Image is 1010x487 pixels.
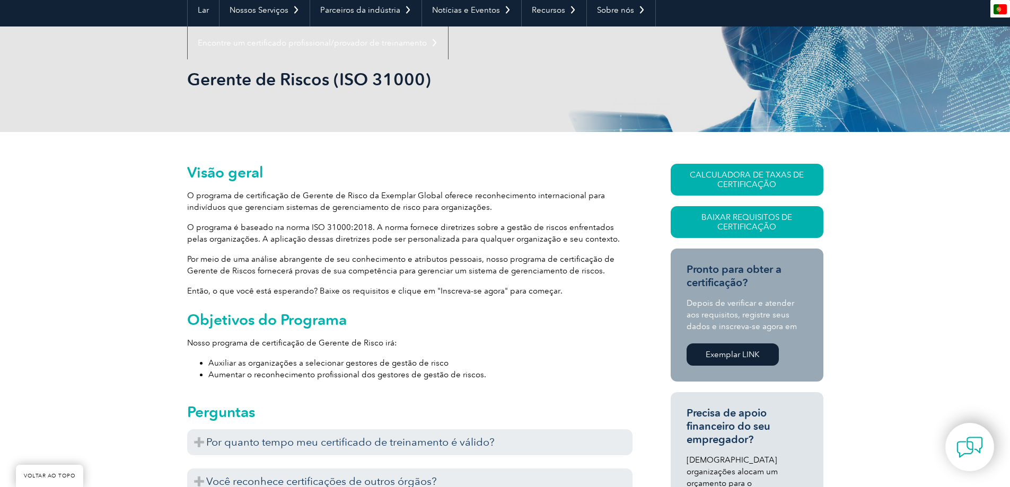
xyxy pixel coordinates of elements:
a: Exemplar LINK [687,343,779,366]
font: Recursos [532,5,565,15]
font: Nossos Serviços [230,5,288,15]
font: Exemplar LINK [706,350,759,359]
img: pt [994,4,1007,14]
a: Encontre um certificado profissional/provador de treinamento [188,26,448,59]
font: O programa é baseado na norma ISO 31000:2018. A norma fornece diretrizes sobre a gestão de riscos... [187,223,620,244]
font: Por meio de uma análise abrangente de seu conhecimento e atributos pessoais, nosso programa de ce... [187,254,614,276]
font: O programa de certificação de Gerente de Risco da Exemplar Global oferece reconhecimento internac... [187,191,605,212]
font: Nosso programa de certificação de Gerente de Risco irá: [187,338,397,348]
font: Lar [198,5,209,15]
font: Precisa de apoio financeiro do seu empregador? [687,406,770,446]
font: Parceiros da indústria [320,5,400,15]
font: Notícias e Eventos [432,5,500,15]
a: Baixar Requisitos de Certificação [671,206,823,238]
font: Perguntas [187,403,255,421]
font: Aumentar o reconhecimento profissional dos gestores de gestão de riscos. [208,370,486,379]
font: Pronto para obter a certificação? [687,263,781,289]
img: contact-chat.png [956,434,983,461]
font: Encontre um certificado profissional/provador de treinamento [198,38,427,48]
a: VOLTAR AO TOPO [16,465,83,487]
font: Então, o que você está esperando? Baixe os requisitos e clique em "Inscreva-se agora" para começar. [187,286,563,296]
font: Gerente de Riscos (ISO 31000) [187,69,431,90]
a: CALCULADORA DE TAXAS DE CERTIFICAÇÃO [671,164,823,196]
font: Visão geral [187,163,264,181]
font: Baixar Requisitos de Certificação [701,212,792,232]
font: Objetivos do Programa [187,311,347,329]
font: VOLTAR AO TOPO [24,473,75,479]
font: Sobre nós [597,5,634,15]
font: Depois de verificar e atender aos requisitos, registre seus dados e inscreva-se agora em [687,298,797,331]
font: Auxiliar as organizações a selecionar gestores de gestão de risco [208,358,449,368]
font: Por quanto tempo meu certificado de treinamento é válido? [206,436,495,448]
font: CALCULADORA DE TAXAS DE CERTIFICAÇÃO [690,170,804,189]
